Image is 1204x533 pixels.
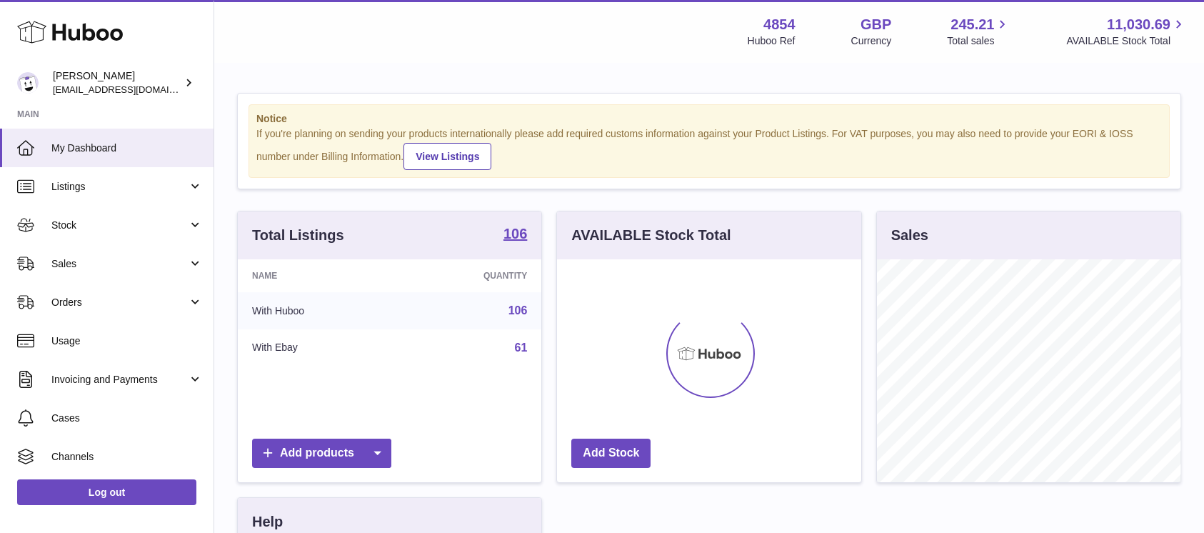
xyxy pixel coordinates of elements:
[861,15,891,34] strong: GBP
[1066,15,1187,48] a: 11,030.69 AVAILABLE Stock Total
[256,112,1162,126] strong: Notice
[763,15,796,34] strong: 4854
[252,226,344,245] h3: Total Listings
[252,512,283,532] h3: Help
[947,15,1010,48] a: 245.21 Total sales
[571,226,731,245] h3: AVAILABLE Stock Total
[748,34,796,48] div: Huboo Ref
[51,450,203,464] span: Channels
[571,439,651,468] a: Add Stock
[1066,34,1187,48] span: AVAILABLE Stock Total
[51,373,188,387] span: Invoicing and Payments
[508,304,528,317] a: 106
[238,259,398,292] th: Name
[51,412,203,425] span: Cases
[398,259,541,292] th: Quantity
[238,292,398,329] td: With Huboo
[256,127,1162,170] div: If you're planning on sending your products internationally please add required customs informati...
[503,226,527,244] a: 106
[51,296,188,309] span: Orders
[252,439,391,468] a: Add products
[51,141,203,155] span: My Dashboard
[51,219,188,232] span: Stock
[53,69,181,96] div: [PERSON_NAME]
[17,72,39,94] img: jimleo21@yahoo.gr
[17,479,196,505] a: Log out
[1107,15,1170,34] span: 11,030.69
[891,226,928,245] h3: Sales
[53,84,210,95] span: [EMAIL_ADDRESS][DOMAIN_NAME]
[51,257,188,271] span: Sales
[51,334,203,348] span: Usage
[950,15,994,34] span: 245.21
[851,34,892,48] div: Currency
[51,180,188,194] span: Listings
[403,143,491,170] a: View Listings
[238,329,398,367] td: With Ebay
[515,342,528,354] a: 61
[503,226,527,241] strong: 106
[947,34,1010,48] span: Total sales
